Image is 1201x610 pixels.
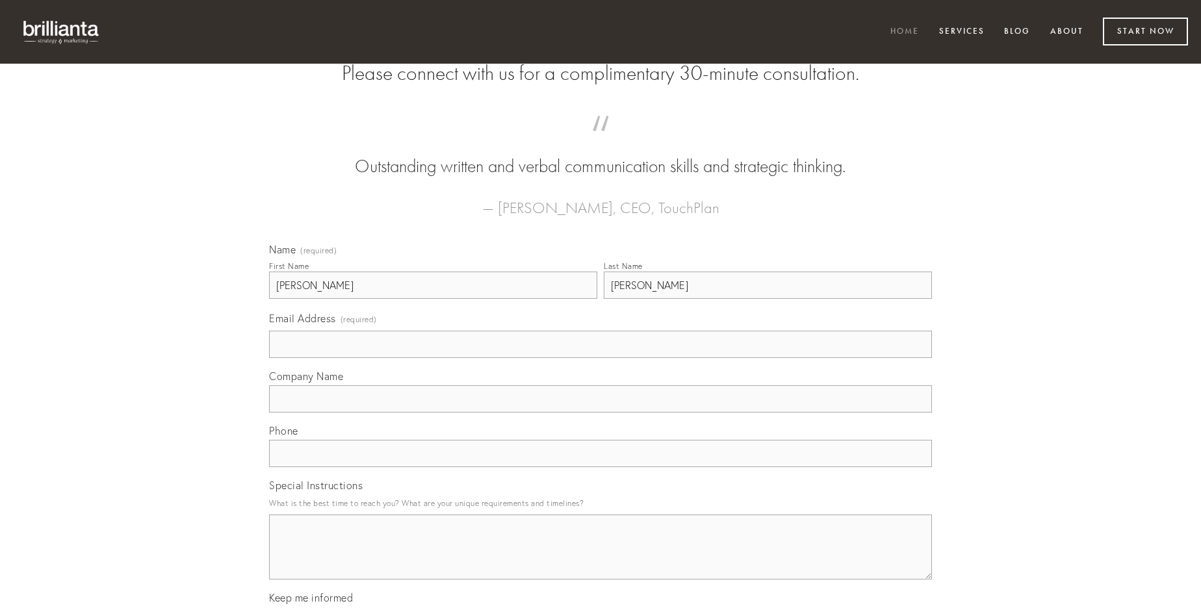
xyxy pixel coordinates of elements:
[1042,21,1092,43] a: About
[604,261,643,271] div: Last Name
[269,494,932,512] p: What is the best time to reach you? What are your unique requirements and timelines?
[290,179,911,221] figcaption: — [PERSON_NAME], CEO, TouchPlan
[882,21,927,43] a: Home
[931,21,993,43] a: Services
[269,424,298,437] span: Phone
[341,311,377,328] span: (required)
[269,243,296,256] span: Name
[996,21,1039,43] a: Blog
[269,61,932,86] h2: Please connect with us for a complimentary 30-minute consultation.
[300,247,337,255] span: (required)
[269,370,343,383] span: Company Name
[269,261,309,271] div: First Name
[1103,18,1188,45] a: Start Now
[290,129,911,154] span: “
[269,479,363,492] span: Special Instructions
[13,13,110,51] img: brillianta - research, strategy, marketing
[269,312,336,325] span: Email Address
[290,129,911,179] blockquote: Outstanding written and verbal communication skills and strategic thinking.
[269,591,353,604] span: Keep me informed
